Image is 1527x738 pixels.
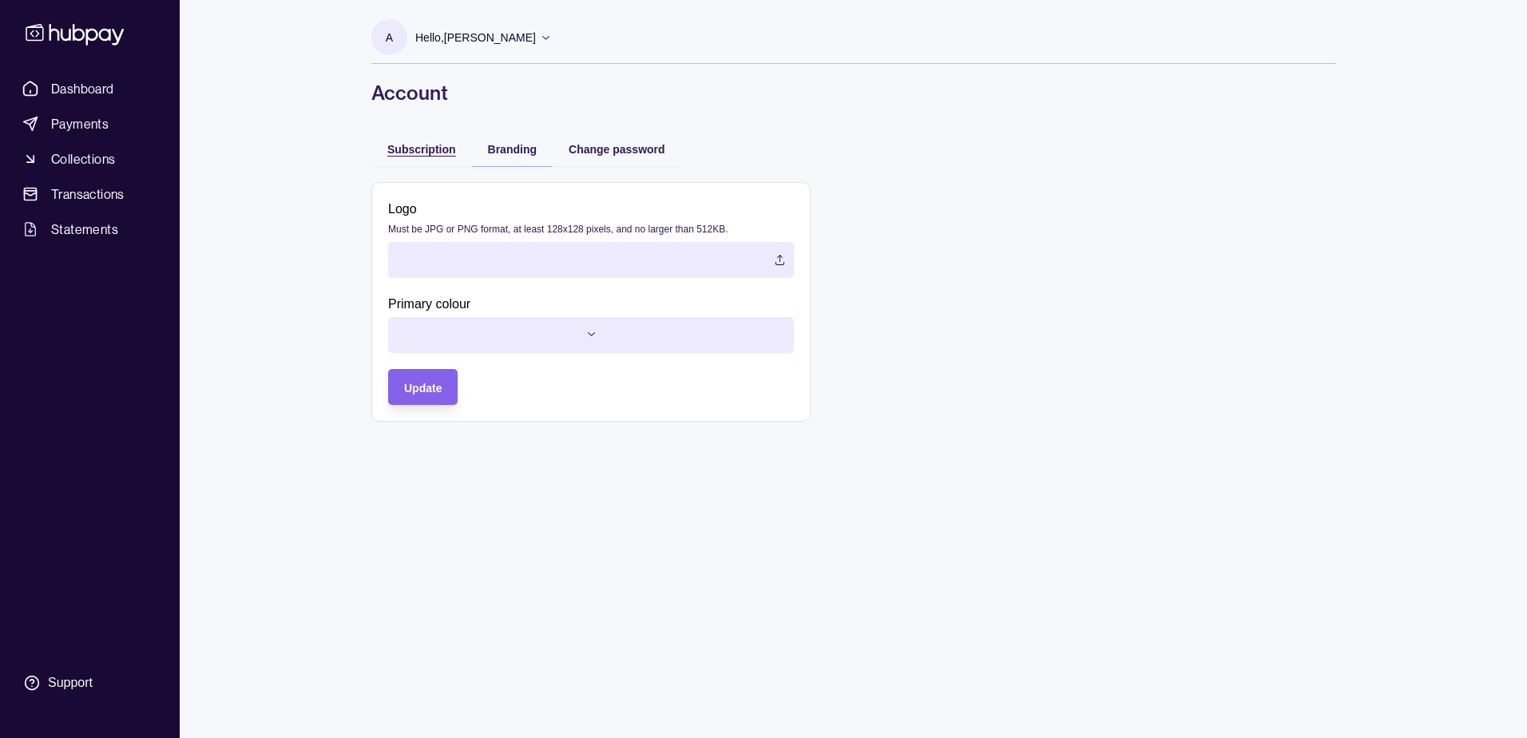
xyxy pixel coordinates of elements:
span: Collections [51,149,115,169]
a: Transactions [16,180,164,208]
span: Transactions [51,184,125,204]
p: Must be JPG or PNG format, at least 128x128 pixels, and no larger than 512KB. [388,224,728,235]
label: Primary colour [388,294,470,313]
p: Primary colour [388,297,470,311]
button: Update [388,369,458,405]
p: A [386,29,393,46]
h1: Account [371,80,1335,105]
span: Update [404,382,442,395]
p: Hello, [PERSON_NAME] [415,29,536,46]
span: Change password [569,143,665,156]
span: Dashboard [51,79,114,98]
span: Subscription [387,143,456,156]
div: Support [48,674,93,692]
label: Logo [388,199,728,238]
a: Payments [16,109,164,138]
span: Branding [488,143,537,156]
a: Statements [16,215,164,244]
a: Support [16,666,164,700]
a: Collections [16,145,164,173]
span: Statements [51,220,118,239]
p: Logo [388,202,417,216]
button: Primary colour [388,317,794,353]
a: Dashboard [16,74,164,103]
span: Payments [51,114,109,133]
